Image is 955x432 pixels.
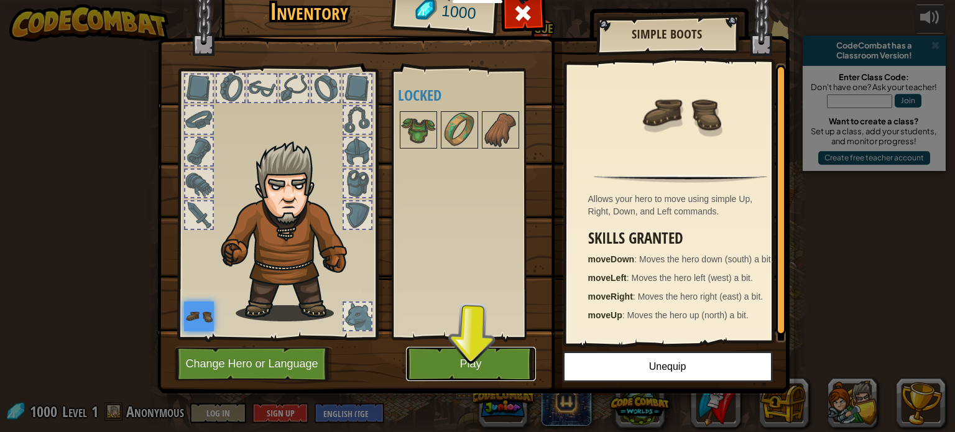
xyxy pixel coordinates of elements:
[627,273,632,283] span: :
[594,175,767,183] img: hr.png
[640,73,721,154] img: portrait.png
[632,273,753,283] span: Moves the hero left (west) a bit.
[588,230,780,247] h3: Skills Granted
[215,140,367,321] img: hair_m2.png
[639,254,773,264] span: Moves the hero down (south) a bit.
[622,310,627,320] span: :
[184,301,214,331] img: portrait.png
[563,351,773,382] button: Unequip
[638,292,764,301] span: Moves the hero right (east) a bit.
[588,292,633,301] strong: moveRight
[588,193,780,218] div: Allows your hero to move using simple Up, Right, Down, and Left commands.
[609,27,726,41] h2: Simple Boots
[175,347,333,381] button: Change Hero or Language
[398,87,554,103] h4: Locked
[442,113,477,147] img: portrait.png
[633,292,638,301] span: :
[483,113,518,147] img: portrait.png
[406,347,536,381] button: Play
[634,254,639,264] span: :
[588,254,635,264] strong: moveDown
[401,113,436,147] img: portrait.png
[588,310,622,320] strong: moveUp
[627,310,749,320] span: Moves the hero up (north) a bit.
[588,273,627,283] strong: moveLeft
